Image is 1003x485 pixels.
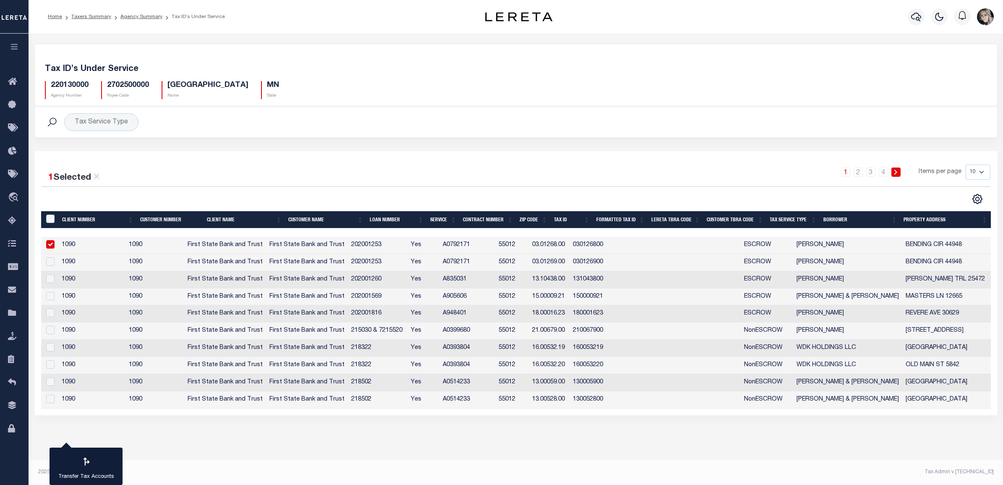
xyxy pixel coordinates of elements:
[266,374,348,391] td: First State Bank and Trust
[569,305,624,322] td: 180001623
[741,237,793,254] td: ESCROW
[58,391,125,409] td: 1090
[741,305,793,322] td: ESCROW
[495,374,529,391] td: 55012
[439,357,495,374] td: A0393804
[407,237,439,254] td: Yes
[45,64,987,74] h5: Tax ID’s Under Service
[529,254,570,271] td: 03.01269.00
[32,468,516,476] div: 2025 © [PERSON_NAME].
[125,288,184,306] td: 1090
[516,211,551,228] th: Zip Code: activate to sort column ascending
[741,391,793,409] td: NonESCROW
[348,305,407,322] td: 202001816
[741,357,793,374] td: NonESCROW
[485,12,552,21] img: logo-dark.svg
[184,254,266,271] td: First State Bank and Trust
[348,237,407,254] td: 202001253
[266,357,348,374] td: First State Bank and Trust
[125,322,184,340] td: 1090
[529,340,570,357] td: 16.00532.19
[495,254,529,271] td: 55012
[58,305,125,322] td: 1090
[407,271,439,288] td: Yes
[107,93,149,99] p: Payee Code
[900,211,990,228] th: Property Address: activate to sort column ascending
[522,468,994,476] div: Tax Admin v.[TECHNICAL_ID]
[793,322,902,340] td: [PERSON_NAME]
[125,374,184,391] td: 1090
[879,168,888,177] a: 4
[569,271,624,288] td: 131043800
[460,211,516,228] th: Contract Number: activate to sort column ascending
[854,168,863,177] a: 2
[741,271,793,288] td: ESCROW
[184,374,266,391] td: First State Bank and Trust
[766,211,820,228] th: Tax Service Type: activate to sort column ascending
[439,288,495,306] td: A905606
[529,305,570,322] td: 18.00016.23
[48,173,53,182] span: 1
[902,374,990,391] td: [GEOGRAPHIC_DATA]
[48,14,62,19] a: Home
[529,322,570,340] td: 21.00679.00
[58,271,125,288] td: 1090
[348,374,407,391] td: 218502
[48,171,100,185] div: Selected
[58,374,125,391] td: 1090
[841,168,850,177] a: 1
[167,93,248,99] p: Name
[125,254,184,271] td: 1090
[407,391,439,409] td: Yes
[439,271,495,288] td: A835031
[59,211,137,228] th: Client Number: activate to sort column ascending
[529,357,570,374] td: 16.00532.20
[529,271,570,288] td: 13.10438.00
[648,211,703,228] th: LERETA TBRA Code: activate to sort column ascending
[8,192,21,203] i: travel_explore
[793,237,902,254] td: [PERSON_NAME]
[902,288,990,306] td: MASTERS LN 12665
[184,340,266,357] td: First State Bank and Trust
[741,254,793,271] td: ESCROW
[902,271,990,288] td: [PERSON_NAME] TRL 25472
[495,288,529,306] td: 55012
[266,271,348,288] td: First State Bank and Trust
[266,305,348,322] td: First State Bank and Trust
[407,374,439,391] td: Yes
[569,357,624,374] td: 160053220
[703,211,766,228] th: Customer TBRA Code: activate to sort column ascending
[58,254,125,271] td: 1090
[551,211,593,228] th: Tax ID: activate to sort column ascending
[348,340,407,357] td: 218322
[439,305,495,322] td: A948401
[266,254,348,271] td: First State Bank and Trust
[495,322,529,340] td: 55012
[902,254,990,271] td: BENDING CIR 44948
[162,13,225,21] li: Tax ID’s Under Service
[741,340,793,357] td: NonESCROW
[167,81,248,90] h5: [GEOGRAPHIC_DATA]
[741,374,793,391] td: NonESCROW
[902,391,990,409] td: [GEOGRAPHIC_DATA]
[495,305,529,322] td: 55012
[51,81,89,90] h5: 220130000
[125,305,184,322] td: 1090
[125,357,184,374] td: 1090
[741,322,793,340] td: NonESCROW
[407,305,439,322] td: Yes
[184,357,266,374] td: First State Bank and Trust
[569,237,624,254] td: 030126800
[495,391,529,409] td: 55012
[569,340,624,357] td: 160053219
[529,288,570,306] td: 15.00009.21
[902,237,990,254] td: BENDING CIR 44948
[793,391,902,409] td: [PERSON_NAME] & [PERSON_NAME]
[569,288,624,306] td: 150000921
[407,340,439,357] td: Yes
[407,357,439,374] td: Yes
[529,237,570,254] td: 03.01268.00
[267,81,279,90] h5: MN
[348,391,407,409] td: 218502
[348,271,407,288] td: 202001260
